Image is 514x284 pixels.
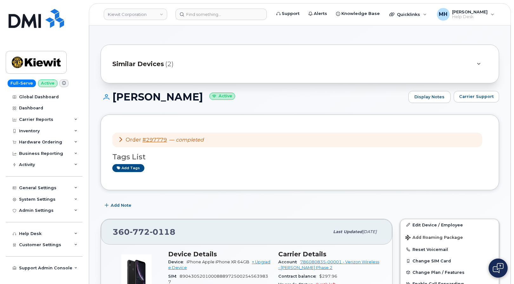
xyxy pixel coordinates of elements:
span: Device [168,260,187,264]
button: Add Roaming Package [400,231,499,244]
img: Open chat [493,263,504,273]
span: $297.96 [319,274,337,279]
em: completed [176,137,204,143]
span: Add Note [111,202,131,208]
span: Change Plan / Features [412,270,465,275]
span: Contract balance [278,274,319,279]
a: Edit Device / Employee [400,219,499,231]
span: 360 [113,227,175,237]
h3: Tags List [112,153,487,161]
span: 772 [130,227,150,237]
button: Change SIM Card [400,255,499,267]
h3: Device Details [168,250,271,258]
span: 0118 [150,227,175,237]
button: Carrier Support [454,91,499,102]
a: Display Notes [408,91,451,103]
span: Similar Devices [112,59,164,69]
button: Change Plan / Features [400,267,499,278]
span: iPhone Apple iPhone XR 64GB [187,260,249,264]
h3: Carrier Details [278,250,381,258]
a: Add tags [112,164,144,172]
span: Last updated [333,229,362,234]
small: Active [209,93,235,100]
button: Add Note [101,200,137,211]
span: Carrier Support [459,94,494,100]
span: Order [126,137,141,143]
span: (2) [165,59,174,69]
span: Account [278,260,300,264]
span: Add Roaming Package [405,235,463,241]
span: [DATE] [362,229,377,234]
a: 786080835-00001 - Verizon Wireless - [PERSON_NAME] Phase 2 [278,260,379,270]
h1: [PERSON_NAME] [101,91,405,102]
span: SIM [168,274,180,279]
button: Reset Voicemail [400,244,499,255]
a: #297779 [142,137,167,143]
span: — [169,137,204,143]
